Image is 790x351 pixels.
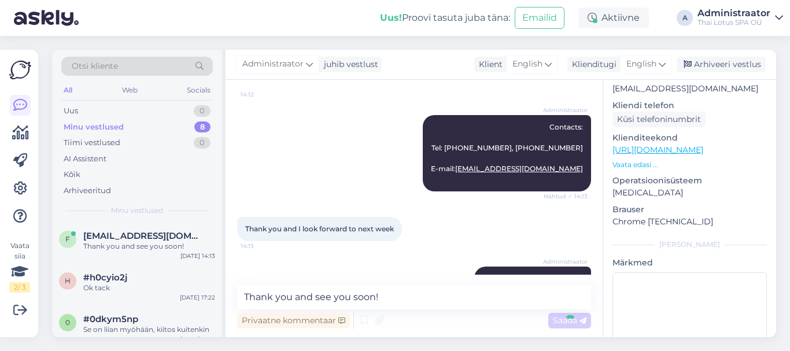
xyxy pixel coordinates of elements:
[612,99,767,112] p: Kliendi telefon
[612,257,767,269] p: Märkmed
[612,187,767,199] p: [MEDICAL_DATA]
[697,18,770,27] div: Thai Lotus SPA OÜ
[64,137,120,149] div: Tiimi vestlused
[626,58,656,71] span: English
[474,58,503,71] div: Klient
[612,112,706,127] div: Küsi telefoninumbrit
[612,83,767,95] p: [EMAIL_ADDRESS][DOMAIN_NAME]
[515,7,564,29] button: Emailid
[180,293,215,302] div: [DATE] 17:22
[380,11,510,25] div: Proovi tasuta juba täna:
[543,257,588,266] span: Administraator
[612,216,767,228] p: Chrome [TECHNICAL_ID]
[65,235,70,243] span: f
[319,58,378,71] div: juhib vestlust
[567,58,617,71] div: Klienditugi
[83,314,138,324] span: #0dkym5np
[9,59,31,81] img: Askly Logo
[612,239,767,250] div: [PERSON_NAME]
[120,83,140,98] div: Web
[431,123,583,173] span: Contacts: Tel: [PHONE_NUMBER], [PHONE_NUMBER] E-mail:
[194,121,211,133] div: 8
[697,9,770,18] div: Administraator
[612,175,767,187] p: Operatsioonisüsteem
[184,83,213,98] div: Socials
[245,224,394,233] span: Thank you and I look forward to next week
[83,241,215,252] div: Thank you and see you soon!
[64,169,80,180] div: Kõik
[83,283,215,293] div: Ok tack
[612,204,767,216] p: Brauser
[482,274,583,283] span: Thank you and see you soon!
[64,121,124,133] div: Minu vestlused
[83,231,204,241] span: fionaelizabethsmyth@gmail.com
[578,8,649,28] div: Aktiivne
[180,335,215,343] div: [DATE] 15:01
[72,60,118,72] span: Otsi kliente
[697,9,783,27] a: AdministraatorThai Lotus SPA OÜ
[612,160,767,170] p: Vaata edasi ...
[544,192,588,201] span: Nähtud ✓ 14:13
[241,242,284,250] span: 14:13
[612,145,703,155] a: [URL][DOMAIN_NAME]
[677,57,766,72] div: Arhiveeri vestlus
[83,272,127,283] span: #h0cyio2j
[65,318,70,327] span: 0
[9,282,30,293] div: 2 / 3
[380,12,402,23] b: Uus!
[180,252,215,260] div: [DATE] 14:13
[612,132,767,144] p: Klienditeekond
[111,205,163,216] span: Minu vestlused
[64,105,78,117] div: Uus
[64,185,111,197] div: Arhiveeritud
[194,105,211,117] div: 0
[194,137,211,149] div: 0
[677,10,693,26] div: A
[64,153,106,165] div: AI Assistent
[543,106,588,114] span: Administraator
[455,164,583,173] a: [EMAIL_ADDRESS][DOMAIN_NAME]
[512,58,542,71] span: English
[61,83,75,98] div: All
[83,324,215,335] div: Se on liian myöhään, kiitos kuitenkin
[241,90,284,99] span: 14:12
[65,276,71,285] span: h
[242,58,304,71] span: Administraator
[9,241,30,293] div: Vaata siia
